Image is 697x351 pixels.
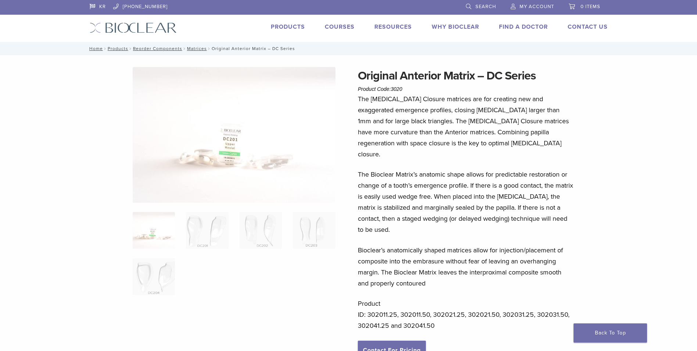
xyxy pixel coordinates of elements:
[182,47,187,50] span: /
[108,46,128,51] a: Products
[475,4,496,10] span: Search
[186,212,228,249] img: Original Anterior Matrix - DC Series - Image 2
[358,67,574,85] h1: Original Anterior Matrix – DC Series
[574,323,647,343] a: Back To Top
[520,4,554,10] span: My Account
[271,23,305,31] a: Products
[187,46,207,51] a: Matrices
[391,86,402,92] span: 3020
[240,212,282,249] img: Original Anterior Matrix - DC Series - Image 3
[133,46,182,51] a: Reorder Components
[84,42,613,55] nav: Original Anterior Matrix – DC Series
[358,169,574,235] p: The Bioclear Matrix’s anatomic shape allows for predictable restoration or change of a tooth’s em...
[499,23,548,31] a: Find A Doctor
[374,23,412,31] a: Resources
[581,4,600,10] span: 0 items
[133,67,335,203] img: Anterior Original DC Series Matrices
[358,298,574,331] p: Product ID: 302011.25, 302011.50, 302021.25, 302021.50, 302031.25, 302031.50, 302041.25 and 30204...
[128,47,133,50] span: /
[103,47,108,50] span: /
[358,93,574,160] p: The [MEDICAL_DATA] Closure matrices are for creating new and exaggerated emergence profiles, clos...
[432,23,479,31] a: Why Bioclear
[568,23,608,31] a: Contact Us
[87,46,103,51] a: Home
[90,22,177,33] img: Bioclear
[358,86,402,92] span: Product Code:
[325,23,355,31] a: Courses
[358,245,574,289] p: Bioclear’s anatomically shaped matrices allow for injection/placement of composite into the embra...
[133,212,175,249] img: Anterior-Original-DC-Series-Matrices-324x324.jpg
[293,212,335,249] img: Original Anterior Matrix - DC Series - Image 4
[207,47,212,50] span: /
[133,258,175,295] img: Original Anterior Matrix - DC Series - Image 5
